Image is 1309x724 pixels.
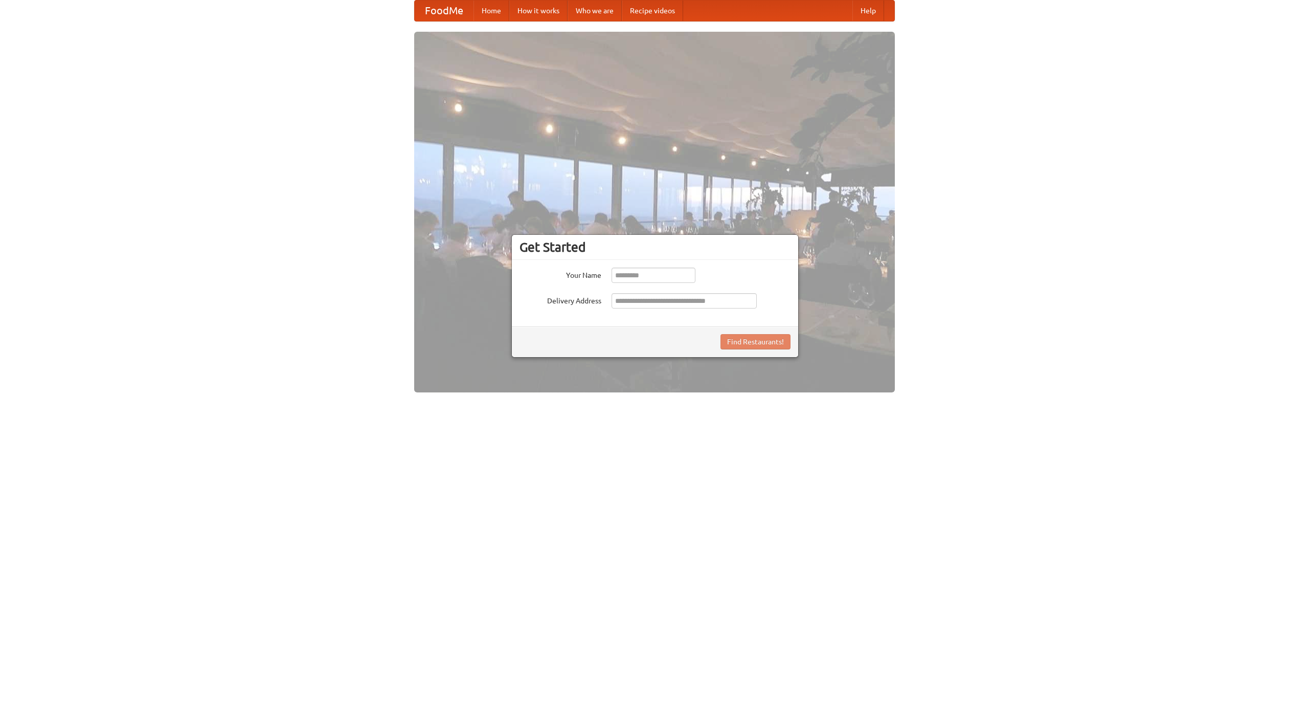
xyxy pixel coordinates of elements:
a: FoodMe [415,1,473,21]
a: How it works [509,1,568,21]
button: Find Restaurants! [720,334,791,349]
h3: Get Started [520,239,791,255]
a: Recipe videos [622,1,683,21]
a: Help [852,1,884,21]
a: Who we are [568,1,622,21]
label: Your Name [520,268,601,280]
label: Delivery Address [520,293,601,306]
a: Home [473,1,509,21]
